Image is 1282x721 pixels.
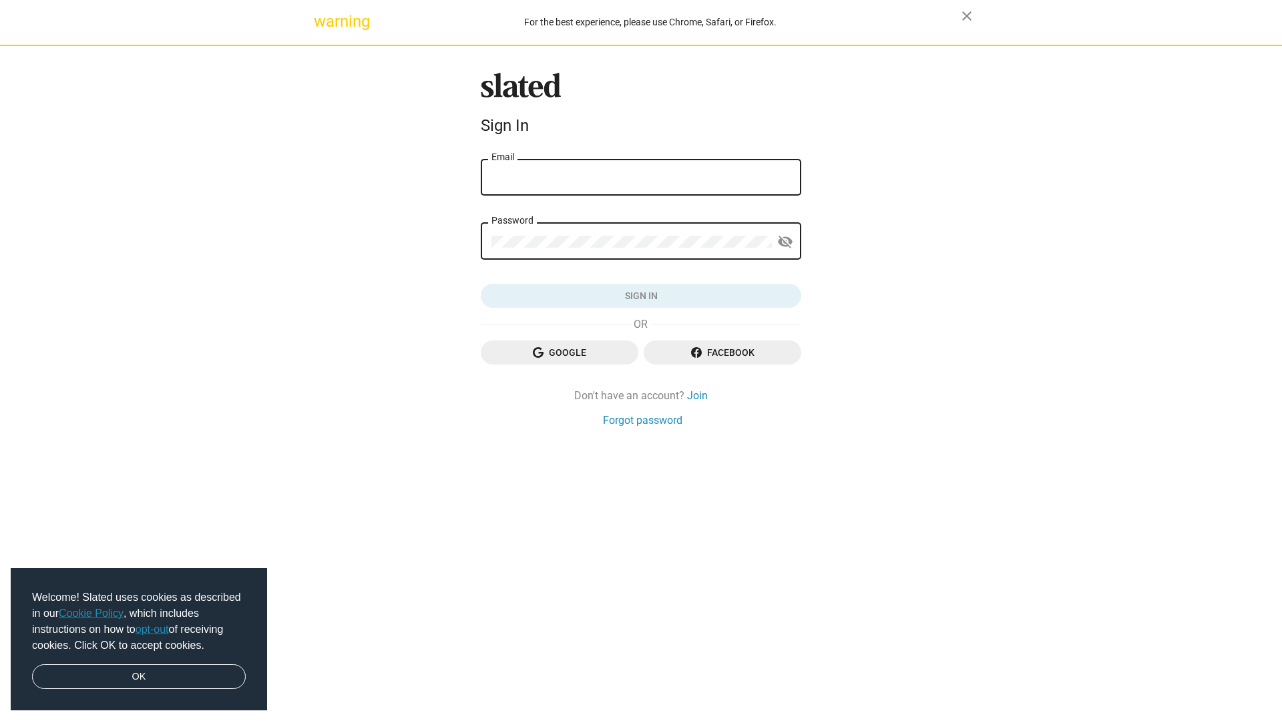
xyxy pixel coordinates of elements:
span: Welcome! Slated uses cookies as described in our , which includes instructions on how to of recei... [32,589,246,654]
button: Show password [772,229,799,256]
a: opt-out [136,624,169,635]
a: Cookie Policy [59,608,124,619]
mat-icon: close [959,8,975,24]
sl-branding: Sign In [481,73,801,141]
span: Facebook [654,340,791,365]
mat-icon: visibility_off [777,232,793,252]
mat-icon: warning [314,13,330,29]
a: Join [687,389,708,403]
div: Sign In [481,116,801,135]
span: Google [491,340,628,365]
div: For the best experience, please use Chrome, Safari, or Firefox. [339,13,961,31]
div: cookieconsent [11,568,267,711]
a: Forgot password [603,413,682,427]
a: dismiss cookie message [32,664,246,690]
div: Don't have an account? [481,389,801,403]
button: Google [481,340,638,365]
button: Facebook [644,340,801,365]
